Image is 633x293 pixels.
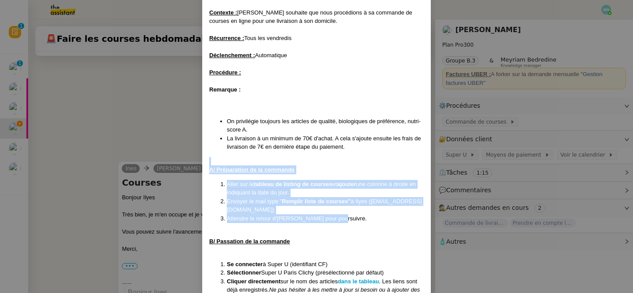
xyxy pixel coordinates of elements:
li: La livraison à un minimum de 70€ d'achat. A cela s'ajoute ensuite les frais de livraison de 7€ en... [227,134,424,151]
div: [PERSON_NAME] souhaite que nous procédions à sa commande de courses en ligne pour une livraison à... [209,8,424,26]
strong: Cliquer directement [227,278,280,285]
div: Automatique [209,51,424,60]
u: Contexte : [209,9,237,16]
u: B/ Passation de la commande [209,238,290,245]
li: On privilégie toujours les articles de qualité, biologiques de préférence, nutri-score A. [227,117,424,134]
li: à Super U (identifiant CF) [227,260,424,269]
u: A/ Préparation de la commande [209,166,295,173]
u: Récurrence : [209,35,244,41]
li: Attendre le retour d'[PERSON_NAME] pour poursuivre. [227,214,424,223]
li: Aller sur le et une colonne à droite en indiquant la date du jour. [227,180,424,197]
u: Déclenchement : [209,52,255,59]
strong: ajouter [337,181,356,187]
strong: Remarque : [209,86,241,93]
li: Super U Paris Clichy (présélectionné par défaut) [227,268,424,277]
li: Envoyer le mail type " à Ilyès ([EMAIL_ADDRESS][DOMAIN_NAME]) [227,197,424,214]
a: tableau de listing de courses [254,181,332,187]
div: Tous les vendredis [209,34,424,43]
strong: Remplir liste de courses" [282,198,350,205]
a: dans le tableau [338,278,379,285]
strong: Se connecter [227,261,263,267]
u: Procédure : [209,69,241,76]
strong: Sélectionner [227,269,261,276]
